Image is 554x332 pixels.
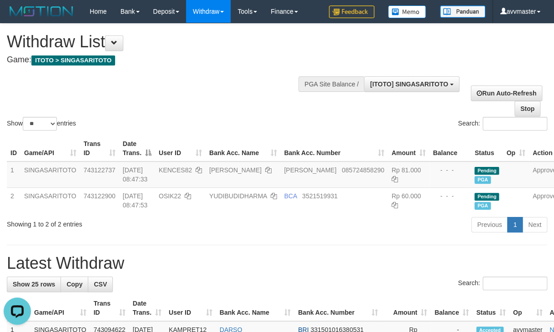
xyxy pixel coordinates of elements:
[302,192,337,200] span: Copy 3521519931 to clipboard
[7,5,76,18] img: MOTION_logo.png
[84,166,116,174] span: 743122737
[66,281,82,288] span: Copy
[159,192,181,200] span: OSIK22
[123,166,148,183] span: [DATE] 08:47:33
[483,277,547,290] input: Search:
[206,136,281,161] th: Bank Acc. Name: activate to sort column ascending
[7,277,61,292] a: Show 25 rows
[20,187,80,213] td: SINGASARITOTO
[129,295,165,321] th: Date Trans.: activate to sort column ascending
[474,167,499,175] span: Pending
[294,295,382,321] th: Bank Acc. Number: activate to sort column ascending
[507,217,523,232] a: 1
[474,202,490,210] span: PGA
[431,295,473,321] th: Balance: activate to sort column ascending
[13,281,55,288] span: Show 25 rows
[20,161,80,188] td: SINGASARITOTO
[165,295,216,321] th: User ID: activate to sort column ascending
[514,101,540,116] a: Stop
[7,216,224,229] div: Showing 1 to 2 of 2 entries
[458,117,547,131] label: Search:
[440,5,485,18] img: panduan.png
[284,192,297,200] span: BCA
[23,117,57,131] select: Showentries
[429,136,471,161] th: Balance
[370,80,448,88] span: [ITOTO] SINGASARITOTO
[7,117,76,131] label: Show entries
[7,136,20,161] th: ID
[84,192,116,200] span: 743122900
[30,295,90,321] th: Game/API: activate to sort column ascending
[7,55,360,65] h4: Game:
[474,193,499,201] span: Pending
[483,117,547,131] input: Search:
[88,277,113,292] a: CSV
[473,295,509,321] th: Status: activate to sort column ascending
[7,187,20,213] td: 2
[4,4,31,31] button: Open LiveChat chat widget
[7,33,360,51] h1: Withdraw List
[503,136,529,161] th: Op: activate to sort column ascending
[392,192,421,200] span: Rp 60.000
[509,295,546,321] th: Op: activate to sort column ascending
[522,217,547,232] a: Next
[382,295,431,321] th: Amount: activate to sort column ascending
[433,166,468,175] div: - - -
[80,136,119,161] th: Trans ID: activate to sort column ascending
[329,5,374,18] img: Feedback.jpg
[123,192,148,209] span: [DATE] 08:47:53
[159,166,192,174] span: KENCES82
[155,136,206,161] th: User ID: activate to sort column ascending
[471,86,542,101] a: Run Auto-Refresh
[474,176,490,184] span: PGA
[280,136,388,161] th: Bank Acc. Number: activate to sort column ascending
[94,281,107,288] span: CSV
[392,166,421,174] span: Rp 81.000
[364,76,459,92] button: [ITOTO] SINGASARITOTO
[7,161,20,188] td: 1
[20,136,80,161] th: Game/API: activate to sort column ascending
[342,166,384,174] span: Copy 085724858290 to clipboard
[298,76,364,92] div: PGA Site Balance /
[458,277,547,290] label: Search:
[60,277,88,292] a: Copy
[209,166,262,174] a: [PERSON_NAME]
[209,192,267,200] a: YUDIBUDIDHARMA
[471,136,503,161] th: Status
[388,136,429,161] th: Amount: activate to sort column ascending
[119,136,155,161] th: Date Trans.: activate to sort column descending
[216,295,295,321] th: Bank Acc. Name: activate to sort column ascending
[90,295,129,321] th: Trans ID: activate to sort column ascending
[471,217,508,232] a: Previous
[7,254,547,272] h1: Latest Withdraw
[433,191,468,201] div: - - -
[388,5,426,18] img: Button%20Memo.svg
[31,55,115,65] span: ITOTO > SINGASARITOTO
[284,166,336,174] span: [PERSON_NAME]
